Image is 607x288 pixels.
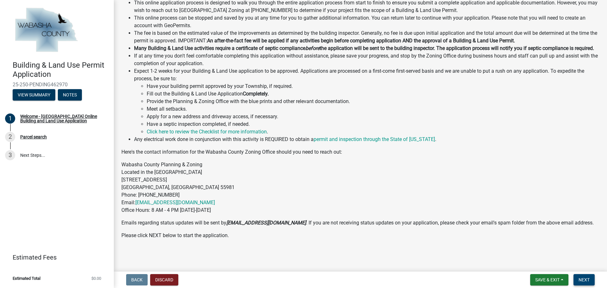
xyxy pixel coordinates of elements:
[126,274,148,285] button: Back
[147,98,599,105] li: Provide the Planning & Zoning Office with the blue prints and other relevant documentation.
[530,274,568,285] button: Save & Exit
[20,135,47,139] div: Parcel search
[5,251,104,264] a: Estimated Fees
[147,129,267,135] a: Click here to review the Checklist for more information
[147,128,599,136] li: .
[150,274,178,285] button: Discard
[13,82,101,88] span: 25-250-PENDING462970
[147,105,599,113] li: Meet all setbacks.
[134,52,599,67] li: If at any time you don't feel comfortable completing this application without assistance, please ...
[320,45,594,51] strong: the application will be sent to the building inspector. The application process will notify you i...
[134,14,599,29] li: This online process can be stopped and saved by you at any time for you to gather additional info...
[13,89,55,101] button: View Summary
[20,114,104,123] div: Welcome - [GEOGRAPHIC_DATA] Online Building and Land Use Application
[579,277,590,282] span: Next
[147,120,599,128] li: Have a septic inspection completed, if needed.
[5,132,15,142] div: 2
[314,136,435,142] a: permit and inspection through the State of [US_STATE]
[5,113,15,124] div: 1
[58,89,82,101] button: Notes
[5,150,15,160] div: 3
[573,274,595,285] button: Next
[243,91,269,97] strong: Completely.
[13,61,109,79] h4: Building & Land Use Permit Application
[207,38,515,44] strong: An after-the-fact fee will be applied if any activities begin before completing application AND t...
[134,45,305,51] strong: Many Building & Land Use activities require a certificate of septic compliance
[13,7,80,54] img: Wabasha County, Minnesota
[121,148,599,156] p: Here's the contact information for the Wabasha County Zoning Office should you need to reach out:
[131,277,143,282] span: Back
[121,219,599,227] p: Emails regarding status updates will be sent by . If you are not receiving status updates on your...
[134,136,599,143] li: Any electrical work done in conjunction with this activity is REQUIRED to obtain a .
[305,45,320,51] strong: before
[121,232,599,239] p: Please click NEXT below to start the application.
[226,220,306,226] strong: [EMAIL_ADDRESS][DOMAIN_NAME]
[147,90,599,98] li: Fill out the Building & Land Use Application
[13,276,40,280] span: Estimated Total
[58,93,82,98] wm-modal-confirm: Notes
[135,199,215,205] a: [EMAIL_ADDRESS][DOMAIN_NAME]
[121,161,599,214] p: Wabasha County Planning & Zoning Located in the [GEOGRAPHIC_DATA] [STREET_ADDRESS] [GEOGRAPHIC_DA...
[134,29,599,45] li: The fee is based on the estimated value of the improvements as determined by the building inspect...
[13,93,55,98] wm-modal-confirm: Summary
[147,83,599,90] li: Have your building permit approved by your Township, if required.
[134,67,599,136] li: Expect 1-2 weeks for your Building & Land Use application to be approved. Applications are proces...
[147,113,599,120] li: Apply for a new address and driveway access, if necessary.
[91,276,101,280] span: $0.00
[535,277,560,282] span: Save & Exit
